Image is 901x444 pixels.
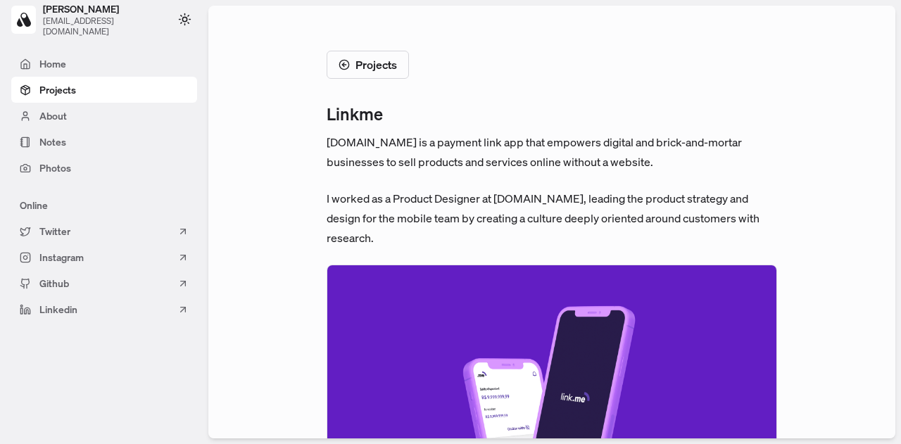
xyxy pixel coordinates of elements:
[11,155,197,181] a: Photos
[11,296,197,322] a: Linkedin
[11,103,197,129] a: About
[43,15,163,37] span: [EMAIL_ADDRESS][DOMAIN_NAME]
[327,189,777,248] p: I worked as a Product Designer at [DOMAIN_NAME], leading the product strategy and design for the ...
[11,192,197,218] div: Online
[39,302,77,317] span: Linkedin
[11,244,197,270] a: Instagram
[39,56,66,71] span: Home
[327,51,777,79] a: Projects
[327,51,409,79] button: Projects
[327,132,777,172] p: [DOMAIN_NAME] is a payment link app that empowers digital and brick-and-mortar businesses to sell...
[39,224,70,239] span: Twitter
[327,101,777,127] h1: Linkme
[43,3,163,15] span: [PERSON_NAME]
[11,218,197,244] a: Twitter
[11,270,197,296] a: Github
[11,3,172,37] a: [PERSON_NAME][EMAIL_ADDRESS][DOMAIN_NAME]
[11,129,197,155] a: Notes
[39,82,76,97] span: Projects
[39,134,66,149] span: Notes
[39,108,67,123] span: About
[39,276,69,291] span: Github
[11,51,197,77] a: Home
[11,77,197,103] a: Projects
[39,160,71,175] span: Photos
[39,250,84,265] span: Instagram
